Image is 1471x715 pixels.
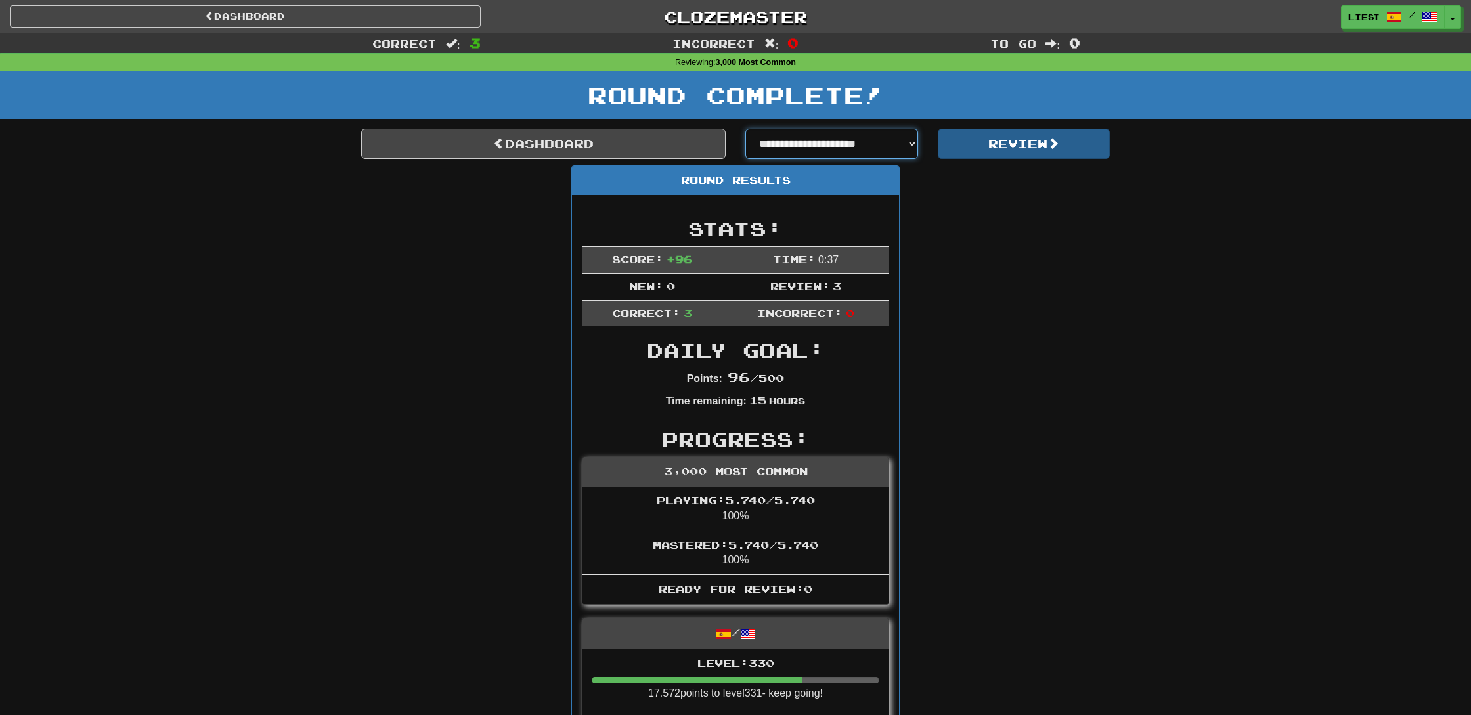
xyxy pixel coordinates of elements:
div: Round Results [572,166,899,195]
span: + 96 [667,253,692,265]
h2: Stats: [582,218,889,240]
span: Correct: [612,307,680,319]
small: Hours [769,395,805,406]
h1: Round Complete! [5,82,1466,108]
div: / [582,618,889,649]
h2: Daily Goal: [582,339,889,361]
span: Mastered: 5.740 / 5.740 [653,538,818,551]
span: Review: [770,280,830,292]
span: Level: 330 [697,657,774,669]
span: 0 [846,307,854,319]
li: 17.572 points to level 331 - keep going! [582,649,889,708]
span: 3 [470,35,481,51]
a: LiesT / [1341,5,1445,29]
a: Clozemaster [500,5,971,28]
span: 0 [787,35,799,51]
span: 3 [833,280,841,292]
span: : [764,38,779,49]
a: Dashboard [361,129,726,159]
span: 15 [749,394,766,406]
a: Dashboard [10,5,481,28]
div: 3,000 Most Common [582,458,889,487]
span: / [1409,11,1415,20]
span: : [446,38,460,49]
span: Incorrect [672,37,755,50]
span: : [1045,38,1060,49]
span: 3 [684,307,692,319]
span: 0 [1069,35,1080,51]
li: 100% [582,487,889,531]
span: Correct [372,37,437,50]
span: Incorrect: [757,307,843,319]
span: Playing: 5.740 / 5.740 [657,494,815,506]
span: Ready for Review: 0 [659,582,812,595]
span: To go [990,37,1036,50]
strong: Points: [687,373,722,384]
li: 100% [582,531,889,576]
span: 0 [667,280,675,292]
h2: Progress: [582,429,889,450]
span: / 500 [728,372,784,384]
span: Score: [612,253,663,265]
span: 0 : 37 [818,254,839,265]
span: Time: [773,253,816,265]
span: New: [629,280,663,292]
span: LiesT [1348,11,1380,23]
button: Review [938,129,1110,159]
strong: Time remaining: [666,395,747,406]
span: 96 [728,369,750,385]
strong: 3,000 Most Common [716,58,796,67]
